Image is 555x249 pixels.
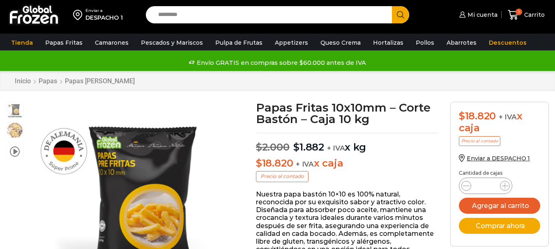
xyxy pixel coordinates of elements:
[293,141,299,153] span: $
[256,141,290,153] bdi: 2.000
[85,8,123,14] div: Enviar a
[459,170,540,176] p: Cantidad de cajas
[256,157,262,169] span: $
[327,144,345,152] span: + IVA
[256,141,262,153] span: $
[85,14,123,22] div: DESPACHO 1
[516,9,522,15] span: 1
[91,35,133,50] a: Camarones
[459,136,500,146] p: Precio al contado
[293,141,324,153] bdi: 1.882
[459,218,540,234] button: Comprar ahora
[38,77,58,85] a: Papas
[256,133,438,153] p: x kg
[7,35,37,50] a: Tienda
[256,171,309,182] p: Precio al contado
[7,122,23,139] span: 10×10
[296,160,314,168] span: + IVA
[459,155,530,162] a: Enviar a DESPACHO 1
[442,35,481,50] a: Abarrotes
[137,35,207,50] a: Pescados y Mariscos
[256,102,438,125] h1: Papas Fritas 10x10mm – Corte Bastón – Caja 10 kg
[64,77,135,85] a: Papas [PERSON_NAME]
[73,8,85,22] img: address-field-icon.svg
[459,198,540,214] button: Agregar al carrito
[14,77,31,85] a: Inicio
[256,158,438,169] p: x caja
[478,180,493,192] input: Product quantity
[256,157,293,169] bdi: 18.820
[41,35,87,50] a: Papas Fritas
[499,113,517,121] span: + IVA
[459,110,540,134] div: x caja
[316,35,365,50] a: Queso Crema
[485,35,531,50] a: Descuentos
[459,110,465,122] span: $
[271,35,312,50] a: Appetizers
[467,155,530,162] span: Enviar a DESPACHO 1
[14,77,135,85] nav: Breadcrumb
[369,35,408,50] a: Hortalizas
[7,102,23,119] span: 10×10
[522,11,545,19] span: Carrito
[211,35,267,50] a: Pulpa de Frutas
[457,7,497,23] a: Mi cuenta
[392,6,409,23] button: Search button
[459,110,496,122] bdi: 18.820
[465,11,497,19] span: Mi cuenta
[506,5,547,25] a: 1 Carrito
[412,35,438,50] a: Pollos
